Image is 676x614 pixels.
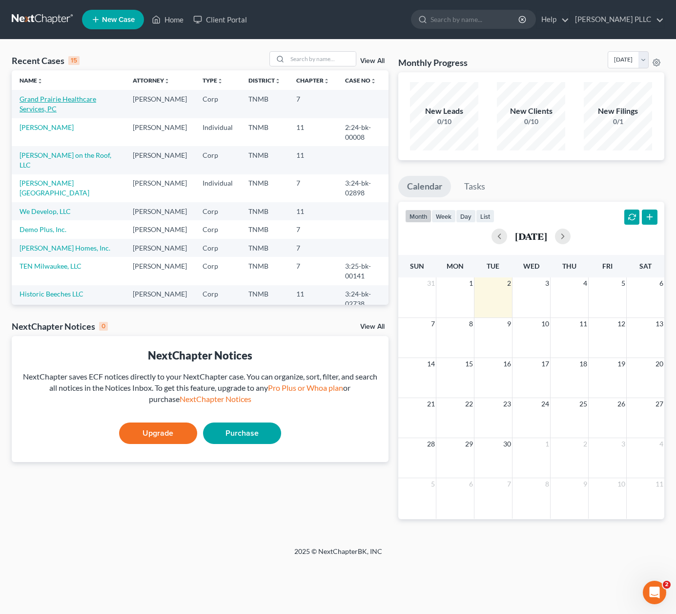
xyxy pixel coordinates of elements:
[620,277,626,289] span: 5
[68,56,80,65] div: 15
[544,277,550,289] span: 3
[506,478,512,490] span: 7
[241,118,288,146] td: TNMB
[663,581,671,589] span: 2
[20,77,43,84] a: Nameunfold_more
[195,220,241,238] td: Corp
[506,318,512,330] span: 9
[20,151,111,169] a: [PERSON_NAME] on the Roof, LLC
[133,77,170,84] a: Attorneyunfold_more
[616,478,626,490] span: 10
[506,277,512,289] span: 2
[288,118,337,146] td: 11
[515,231,547,241] h2: [DATE]
[125,202,195,220] td: [PERSON_NAME]
[119,423,197,444] a: Upgrade
[125,174,195,202] td: [PERSON_NAME]
[337,174,388,202] td: 3:24-bk-02898
[217,78,223,84] i: unfold_more
[287,52,356,66] input: Search by name...
[337,118,388,146] td: 2:24-bk-00008
[658,277,664,289] span: 6
[398,57,468,68] h3: Monthly Progress
[426,398,436,410] span: 21
[578,398,588,410] span: 25
[20,290,83,298] a: Historic Beeches LLC
[195,257,241,285] td: Corp
[188,11,252,28] a: Client Portal
[195,90,241,118] td: Corp
[616,358,626,370] span: 19
[502,398,512,410] span: 23
[288,239,337,257] td: 7
[345,77,376,84] a: Case Nounfold_more
[544,438,550,450] span: 1
[426,277,436,289] span: 31
[125,220,195,238] td: [PERSON_NAME]
[502,358,512,370] span: 16
[430,10,520,28] input: Search by name...
[20,179,89,197] a: [PERSON_NAME][GEOGRAPHIC_DATA]
[20,244,110,252] a: [PERSON_NAME] Homes, Inc.
[487,262,499,270] span: Tue
[195,146,241,174] td: Corp
[125,146,195,174] td: [PERSON_NAME]
[288,174,337,202] td: 7
[655,398,664,410] span: 27
[241,174,288,202] td: TNMB
[582,277,588,289] span: 4
[60,547,616,564] div: 2025 © NextChapterBK, INC
[288,202,337,220] td: 11
[398,176,451,197] a: Calendar
[655,478,664,490] span: 11
[536,11,569,28] a: Help
[464,358,474,370] span: 15
[502,438,512,450] span: 30
[430,318,436,330] span: 7
[464,398,474,410] span: 22
[468,277,474,289] span: 1
[125,239,195,257] td: [PERSON_NAME]
[241,202,288,220] td: TNMB
[288,146,337,174] td: 11
[497,117,565,127] div: 0/10
[584,106,652,117] div: New Filings
[430,478,436,490] span: 5
[288,90,337,118] td: 7
[20,371,381,405] div: NextChapter saves ECF notices directly to your NextChapter case. You can organize, sort, filter, ...
[195,174,241,202] td: Individual
[337,285,388,313] td: 3:24-bk-02738
[248,77,281,84] a: Districtunfold_more
[195,118,241,146] td: Individual
[540,398,550,410] span: 24
[464,438,474,450] span: 29
[275,78,281,84] i: unfold_more
[20,262,82,270] a: TEN Milwaukee, LLC
[360,323,385,330] a: View All
[455,176,494,197] a: Tasks
[582,438,588,450] span: 2
[578,358,588,370] span: 18
[468,318,474,330] span: 8
[268,383,343,392] a: Pro Plus or Whoa plan
[426,358,436,370] span: 14
[20,95,96,113] a: Grand Prairie Healthcare Services, PC
[447,262,464,270] span: Mon
[405,210,431,223] button: month
[324,78,329,84] i: unfold_more
[643,581,666,604] iframe: Intercom live chat
[288,257,337,285] td: 7
[125,257,195,285] td: [PERSON_NAME]
[616,318,626,330] span: 12
[195,202,241,220] td: Corp
[562,262,576,270] span: Thu
[370,78,376,84] i: unfold_more
[602,262,613,270] span: Fri
[12,55,80,66] div: Recent Cases
[639,262,652,270] span: Sat
[20,123,74,131] a: [PERSON_NAME]
[102,16,135,23] span: New Case
[20,207,71,215] a: We Develop, LLC
[20,348,381,363] div: NextChapter Notices
[195,239,241,257] td: Corp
